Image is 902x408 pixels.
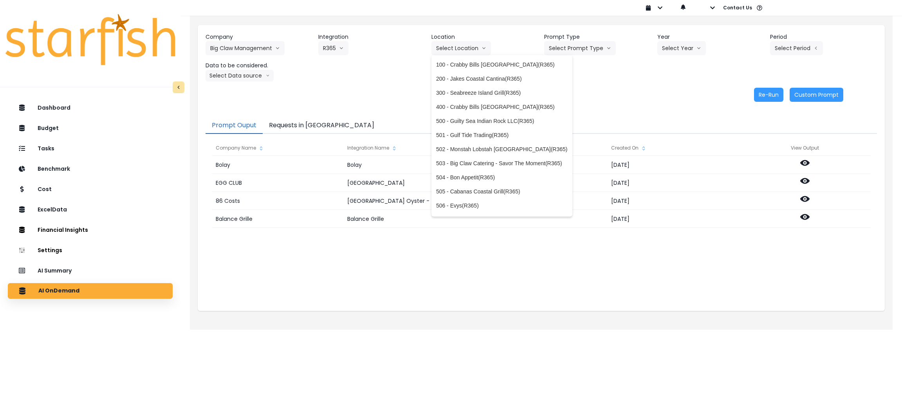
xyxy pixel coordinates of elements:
svg: sort [640,145,647,152]
div: [DATE] [607,192,739,210]
span: 400 - Crabby Bills [GEOGRAPHIC_DATA](R365) [436,103,568,111]
div: [GEOGRAPHIC_DATA] Oyster - [GEOGRAPHIC_DATA] [343,192,475,210]
header: Year [657,33,764,41]
span: 500 - Guilty Sea Indian Rock LLC(R365) [436,117,568,125]
button: R365arrow down line [318,41,348,55]
div: Bolay [212,156,343,174]
p: Dashboard [38,105,70,111]
span: 200 - Jakes Coastal Cantina(R365) [436,75,568,83]
p: AI Summary [38,267,72,274]
button: Cost [8,181,173,197]
span: 503 - Big Claw Catering - Savor The Moment(R365) [436,159,568,167]
header: Period [770,33,877,41]
div: [DATE] [607,174,739,192]
button: Budget [8,120,173,136]
div: Created On [607,140,739,156]
button: Tasks [8,141,173,156]
button: AI Summary [8,263,173,278]
button: Settings [8,242,173,258]
button: AI OnDemand [8,283,173,299]
div: Integration Name [343,140,475,156]
div: [DATE] [607,210,739,228]
div: Balance Grille [212,210,343,228]
button: Custom Prompt [790,88,843,102]
span: 506 - Evys(R365) [436,202,568,209]
button: Benchmark [8,161,173,177]
p: Benchmark [38,166,70,172]
header: Data to be considered. [206,61,312,70]
svg: arrow down line [606,44,611,52]
button: Re-Run [754,88,783,102]
div: Balance Grille [343,210,475,228]
svg: arrow down line [275,44,280,52]
button: Prompt Ouput [206,117,263,134]
svg: sort [391,145,397,152]
span: 505 - Cabanas Coastal Grill(R365) [436,188,568,195]
button: ExcelData [8,202,173,217]
svg: arrow left line [814,44,818,52]
p: Budget [38,125,59,132]
header: Integration [318,33,425,41]
header: Company [206,33,312,41]
div: [DATE] [607,156,739,174]
span: 100 - Crabby Bills [GEOGRAPHIC_DATA](R365) [436,61,568,69]
button: Select Data sourcearrow down line [206,70,274,81]
p: AI OnDemand [38,287,79,294]
p: Cost [38,186,52,193]
div: EGG CLUB [212,174,343,192]
button: Select Periodarrow left line [770,41,823,55]
span: 502 - Monstah Lobstah [GEOGRAPHIC_DATA](R365) [436,145,568,153]
ul: Select Locationarrow down line [431,55,572,217]
button: Big Claw Managementarrow down line [206,41,285,55]
svg: sort [258,145,264,152]
button: Requests in [GEOGRAPHIC_DATA] [263,117,381,134]
header: Prompt Type [544,33,651,41]
button: Select Yeararrow down line [657,41,706,55]
p: ExcelData [38,206,67,213]
svg: arrow down line [339,44,344,52]
span: 300 - Seabreeze Island Grill(R365) [436,89,568,97]
p: Tasks [38,145,54,152]
svg: arrow down line [266,72,270,79]
header: Location [431,33,538,41]
div: 86 Costs [212,192,343,210]
div: Company Name [212,140,343,156]
svg: arrow down line [482,44,486,52]
button: Financial Insights [8,222,173,238]
svg: arrow down line [696,44,701,52]
span: 504 - Bon Appetit(R365) [436,173,568,181]
button: Select Prompt Typearrow down line [544,41,616,55]
div: Bolay [343,156,475,174]
div: [GEOGRAPHIC_DATA] [343,174,475,192]
button: Dashboard [8,100,173,116]
div: View Output [739,140,871,156]
button: Select Locationarrow down line [431,41,491,55]
span: 501 - Gulf Tide Trading(R365) [436,131,568,139]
